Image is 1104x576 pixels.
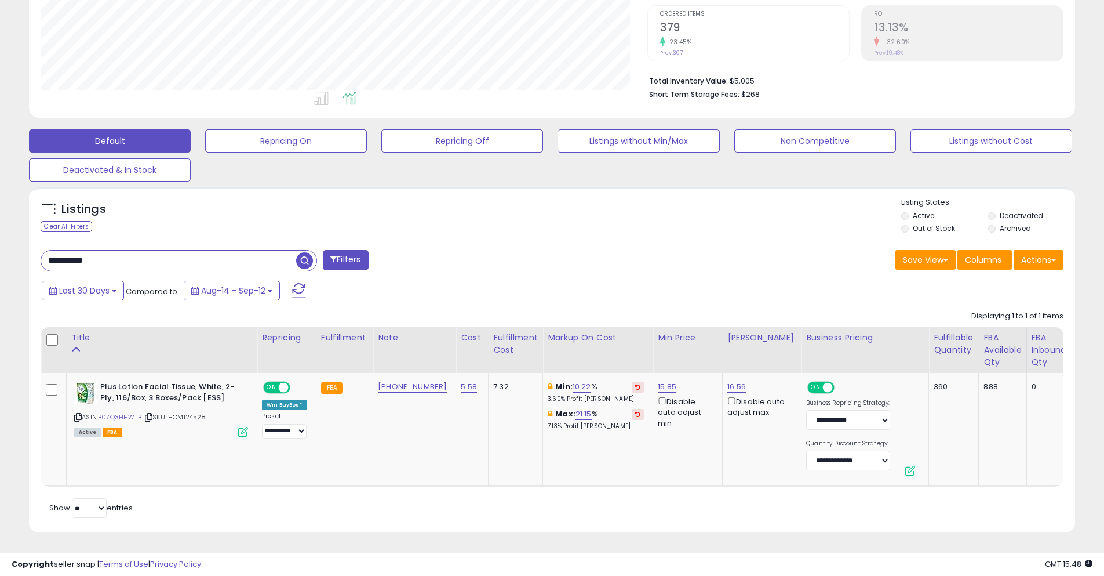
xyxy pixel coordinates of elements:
span: Show: entries [49,502,133,513]
span: ROI [874,11,1063,17]
strong: Copyright [12,559,54,570]
small: -32.60% [879,38,910,46]
span: 2025-10-13 15:48 GMT [1045,559,1092,570]
button: Repricing On [205,129,367,153]
a: 5.58 [461,381,477,393]
a: [PHONE_NUMBER] [378,381,447,393]
div: FBA inbound Qty [1032,332,1066,368]
button: Columns [957,250,1012,270]
div: Fulfillment [321,332,368,344]
label: Out of Stock [913,223,955,233]
a: B07Q3HHWTB [98,412,141,422]
a: Terms of Use [99,559,148,570]
span: Ordered Items [660,11,849,17]
div: Business Pricing [806,332,924,344]
span: All listings currently available for purchase on Amazon [74,428,101,437]
span: | SKU: HOM124528 [143,412,206,422]
div: Disable auto adjust min [658,395,713,429]
div: % [548,409,644,430]
b: Total Inventory Value: [649,76,728,86]
div: Repricing [262,332,311,344]
li: $5,005 [649,73,1055,87]
span: OFF [289,383,307,393]
h2: 379 [660,21,849,37]
th: The percentage added to the cost of goods (COGS) that forms the calculator for Min & Max prices. [543,327,653,373]
small: Prev: 307 [660,49,683,56]
label: Business Repricing Strategy: [806,399,890,407]
div: Note [378,332,451,344]
div: Markup on Cost [548,332,648,344]
button: Last 30 Days [42,281,124,300]
b: Max: [555,408,575,419]
a: 16.56 [727,381,746,393]
b: Plus Lotion Facial Tissue, White, 2-Ply, 116/Box, 3 Boxes/Pack [ESS] [100,382,241,406]
div: ASIN: [74,382,248,436]
div: Title [71,332,252,344]
div: Fulfillment Cost [493,332,538,356]
a: 15.85 [658,381,676,393]
div: Win BuyBox * [262,400,307,410]
div: 888 [983,382,1017,392]
span: FBA [103,428,122,437]
div: seller snap | | [12,559,201,570]
img: 51MmLDI0nwL._SL40_.jpg [74,382,97,405]
div: Fulfillable Quantity [934,332,974,356]
a: Privacy Policy [150,559,201,570]
span: Columns [965,254,1001,266]
small: 23.45% [665,38,691,46]
div: Min Price [658,332,717,344]
button: Filters [323,250,368,270]
div: Preset: [262,412,307,439]
small: FBA [321,382,343,394]
button: Non Competitive [734,129,896,153]
div: 0 [1032,382,1062,392]
span: Compared to: [126,286,179,297]
small: Prev: 19.48% [874,49,903,56]
div: Displaying 1 to 1 of 1 items [971,311,1063,322]
h5: Listings [61,201,106,218]
b: Min: [555,381,573,392]
button: Default [29,129,191,153]
span: Aug-14 - Sep-12 [201,285,265,296]
label: Deactivated [1000,211,1043,220]
p: 3.60% Profit [PERSON_NAME] [548,395,644,403]
span: ON [264,383,279,393]
div: Clear All Filters [41,221,92,232]
button: Save View [895,250,956,270]
p: Listing States: [901,197,1075,208]
div: 360 [934,382,970,392]
span: Last 30 Days [59,285,110,296]
b: Short Term Storage Fees: [649,89,739,99]
button: Aug-14 - Sep-12 [184,281,280,300]
a: 21.15 [575,408,592,420]
p: 7.13% Profit [PERSON_NAME] [548,422,644,430]
button: Deactivated & In Stock [29,158,191,182]
button: Actions [1014,250,1063,270]
a: 10.22 [573,381,591,393]
button: Listings without Min/Max [558,129,719,153]
h2: 13.13% [874,21,1063,37]
label: Active [913,211,934,220]
label: Quantity Discount Strategy: [806,440,890,448]
div: FBA Available Qty [983,332,1021,368]
div: Disable auto adjust max [727,395,792,418]
div: Cost [461,332,483,344]
button: Listings without Cost [910,129,1072,153]
div: % [548,382,644,403]
button: Repricing Off [381,129,543,153]
span: OFF [833,383,851,393]
div: 7.32 [493,382,534,392]
span: $268 [741,89,760,100]
span: ON [808,383,823,393]
label: Archived [1000,223,1031,233]
div: [PERSON_NAME] [727,332,796,344]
